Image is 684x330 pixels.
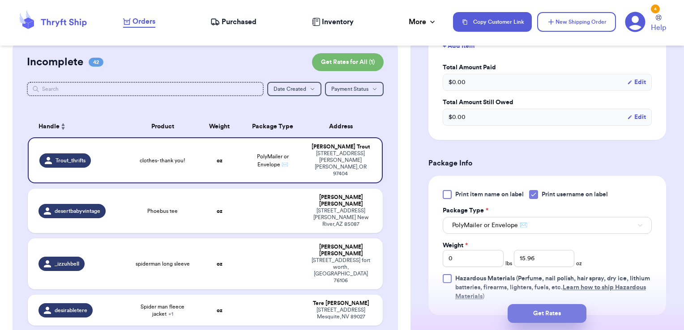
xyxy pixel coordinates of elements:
[133,16,155,27] span: Orders
[452,221,527,230] span: PolyMailer or Envelope ✉️
[123,16,155,28] a: Orders
[27,82,264,96] input: Search
[508,304,586,323] button: Get Rates
[140,157,185,164] span: clothes- thank you!
[310,300,372,307] div: Tere [PERSON_NAME]
[322,17,354,27] span: Inventory
[443,241,468,250] label: Weight
[222,17,256,27] span: Purchased
[331,86,368,92] span: Payment Status
[449,78,466,87] span: $ 0.00
[127,116,198,137] th: Product
[310,194,372,207] div: [PERSON_NAME] [PERSON_NAME]
[409,17,437,27] div: More
[542,190,608,199] span: Print username on label
[455,275,650,300] span: (Perfume, nail polish, hair spray, dry ice, lithium batteries, firearms, lighters, fuels, etc. )
[443,63,652,72] label: Total Amount Paid
[453,12,532,32] button: Copy Customer Link
[449,113,466,122] span: $ 0.00
[651,4,660,13] div: 4
[133,303,193,317] span: Spider man fleece jacket
[27,55,83,69] h2: Incomplete
[217,261,222,267] strong: oz
[443,217,652,234] button: PolyMailer or Envelope ✉️
[147,207,178,215] span: Phoebus tee
[168,311,173,317] span: + 1
[325,82,384,96] button: Payment Status
[455,190,524,199] span: Print item name on label
[651,15,666,33] a: Help
[627,113,646,122] button: Edit
[443,206,488,215] label: Package Type
[241,116,305,137] th: Package Type
[625,12,646,32] a: 4
[55,207,100,215] span: desertbabyvintage
[428,158,666,169] h3: Package Info
[55,260,79,267] span: _izzuhbell
[55,307,87,314] span: desirabletere
[439,36,655,56] button: + Add Item
[310,257,372,284] div: [STREET_ADDRESS] fort worth , [GEOGRAPHIC_DATA] 76106
[136,260,190,267] span: spiderman long sleeve
[217,308,222,313] strong: oz
[310,307,372,320] div: [STREET_ADDRESS] Mesquite , NV 89027
[651,22,666,33] span: Help
[310,244,372,257] div: [PERSON_NAME] [PERSON_NAME]
[310,150,372,177] div: [STREET_ADDRESS][PERSON_NAME] [PERSON_NAME] , OR 97404
[217,208,222,214] strong: oz
[257,154,289,167] span: PolyMailer or Envelope ✉️
[89,58,103,67] span: 42
[210,17,256,27] a: Purchased
[198,116,241,137] th: Weight
[627,78,646,87] button: Edit
[38,122,60,131] span: Handle
[312,53,384,71] button: Get Rates for All (1)
[217,158,222,163] strong: oz
[312,17,354,27] a: Inventory
[310,144,372,150] div: [PERSON_NAME] Trout
[537,12,616,32] button: New Shipping Order
[443,98,652,107] label: Total Amount Still Owed
[310,207,372,228] div: [STREET_ADDRESS][PERSON_NAME] New River , AZ 85087
[505,260,512,267] span: lbs
[305,116,383,137] th: Address
[274,86,306,92] span: Date Created
[56,157,85,164] span: Trout_thrifts
[576,260,582,267] span: oz
[60,121,67,132] button: Sort ascending
[455,275,515,282] span: Hazardous Materials
[267,82,321,96] button: Date Created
